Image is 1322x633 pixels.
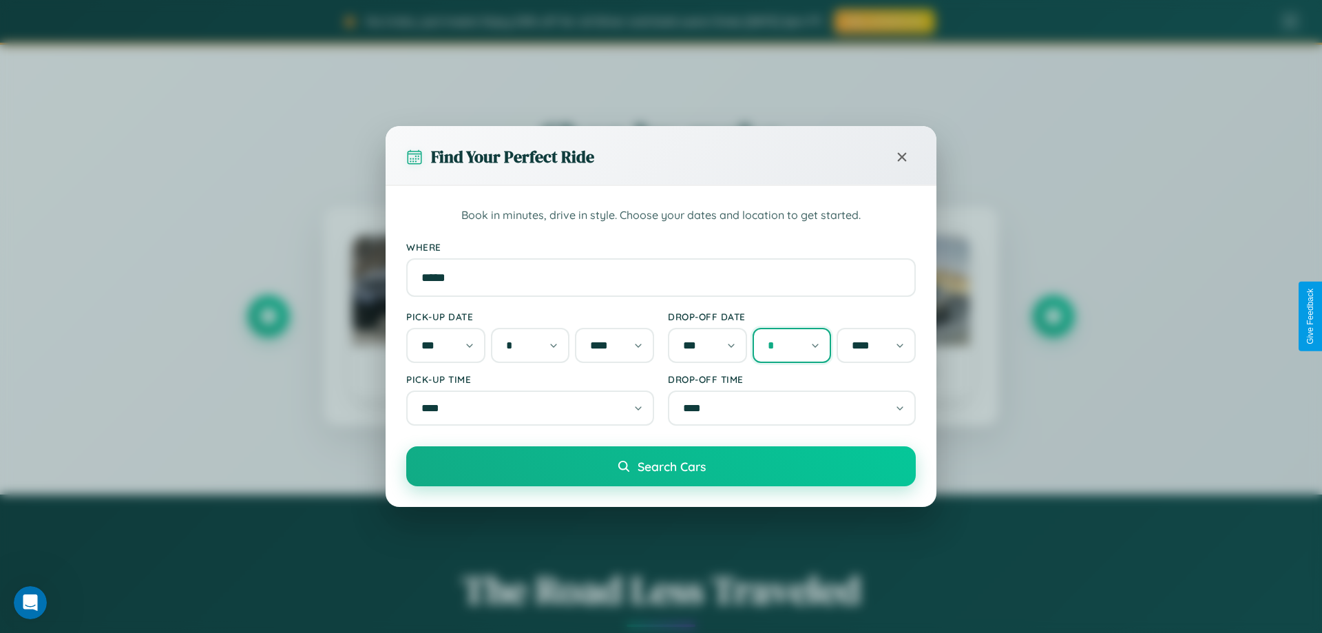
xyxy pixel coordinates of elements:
button: Search Cars [406,446,916,486]
span: Search Cars [638,459,706,474]
p: Book in minutes, drive in style. Choose your dates and location to get started. [406,207,916,225]
label: Drop-off Time [668,373,916,385]
label: Pick-up Date [406,311,654,322]
h3: Find Your Perfect Ride [431,145,594,168]
label: Pick-up Time [406,373,654,385]
label: Where [406,241,916,253]
label: Drop-off Date [668,311,916,322]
